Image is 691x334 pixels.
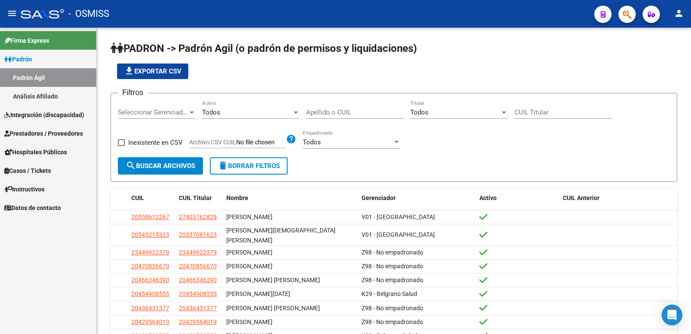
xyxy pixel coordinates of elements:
span: Inexistente en CSV [128,137,183,148]
mat-icon: file_download [124,66,134,76]
datatable-header-cell: CUIL Titular [175,189,223,207]
span: Borrar Filtros [218,162,280,170]
span: [PERSON_NAME][DEMOGRAPHIC_DATA][PERSON_NAME] [226,227,336,244]
span: - OSMISS [68,4,109,23]
span: 20470856670 [131,263,169,270]
span: Buscar Archivos [126,162,195,170]
span: PADRON -> Padrón Agil (o padrón de permisos y liquidaciones) [111,42,417,54]
datatable-header-cell: CUIL Anterior [559,189,677,207]
span: Z98 - No empadronado [361,277,423,283]
span: V01 - [GEOGRAPHIC_DATA] [361,213,435,220]
span: Activo [479,194,497,201]
span: 23449922379 [179,249,217,256]
datatable-header-cell: CUIL [128,189,175,207]
span: Firma Express [4,36,49,45]
span: Casos / Tickets [4,166,51,175]
span: Padrón [4,54,32,64]
span: Todos [410,108,428,116]
span: 20429564019 [131,318,169,325]
datatable-header-cell: Activo [476,189,559,207]
span: Hospitales Públicos [4,147,67,157]
span: Z98 - No empadronado [361,305,423,312]
span: Todos [202,108,220,116]
span: V01 - [GEOGRAPHIC_DATA] [361,231,435,238]
span: Integración (discapacidad) [4,110,84,120]
span: [PERSON_NAME] [226,249,273,256]
span: 20429564019 [179,318,217,325]
span: CUIL Titular [179,194,212,201]
mat-icon: help [286,134,296,144]
span: CUIL Anterior [563,194,599,201]
span: Datos de contacto [4,203,61,213]
span: Gerenciador [361,194,396,201]
mat-icon: delete [218,160,228,171]
button: Exportar CSV [117,64,188,79]
button: Buscar Archivos [118,157,203,175]
mat-icon: menu [7,8,17,19]
button: Borrar Filtros [210,157,288,175]
span: 20466346390 [131,277,169,283]
span: Seleccionar Gerenciador [118,108,188,116]
span: 20466346390 [179,277,217,283]
span: [PERSON_NAME] [PERSON_NAME] [226,305,320,312]
span: Exportar CSV [124,67,181,75]
div: Open Intercom Messenger [662,305,682,325]
span: Archivo CSV CUIL [189,139,236,146]
span: 20337081623 [179,231,217,238]
span: 20454908555 [131,290,169,297]
span: 20470856670 [179,263,217,270]
span: [PERSON_NAME][DATE] [226,290,290,297]
h3: Filtros [118,86,148,99]
span: Instructivos [4,184,44,194]
span: [PERSON_NAME] [226,263,273,270]
input: Archivo CSV CUIL [236,139,286,146]
span: 20454908555 [179,290,217,297]
span: Todos [303,138,321,146]
span: [PERSON_NAME] [226,318,273,325]
span: 23449922379 [131,249,169,256]
mat-icon: search [126,160,136,171]
span: Z98 - No empadronado [361,318,423,325]
mat-icon: person [674,8,684,19]
span: 20545215323 [131,231,169,238]
datatable-header-cell: Gerenciador [358,189,476,207]
span: 20558612267 [131,213,169,220]
span: Z98 - No empadronado [361,263,423,270]
span: 20436431377 [131,305,169,312]
span: 20436431377 [179,305,217,312]
span: [PERSON_NAME] [PERSON_NAME] [226,277,320,283]
span: Prestadores / Proveedores [4,129,83,138]
span: Z98 - No empadronado [361,249,423,256]
span: 27403762828 [179,213,217,220]
span: K29 - Belgrano Salud [361,290,417,297]
datatable-header-cell: Nombre [223,189,358,207]
span: Nombre [226,194,248,201]
span: CUIL [131,194,144,201]
span: [PERSON_NAME] [226,213,273,220]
